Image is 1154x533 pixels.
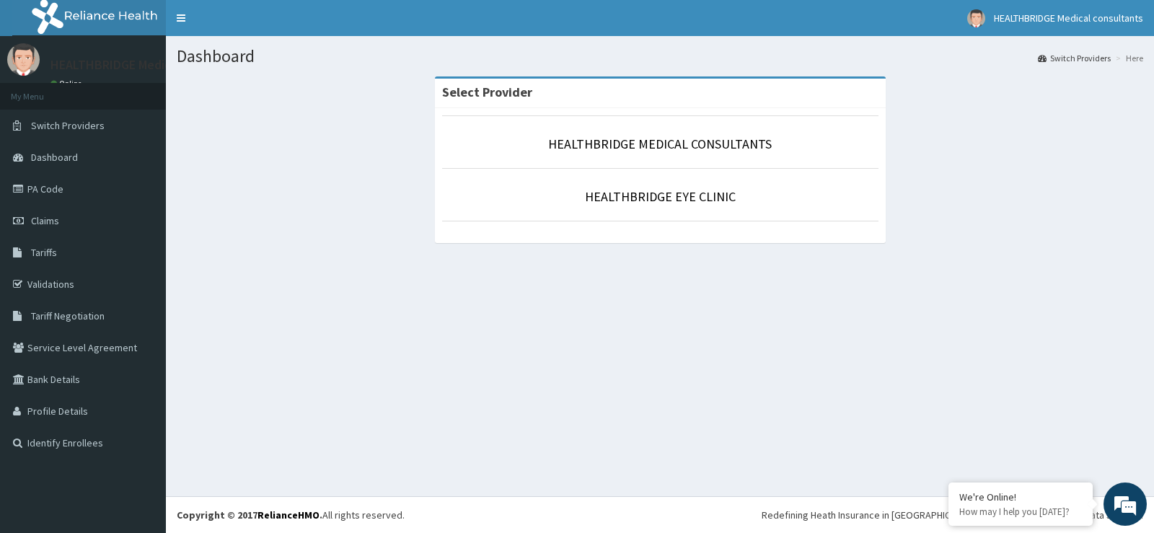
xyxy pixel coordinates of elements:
strong: Select Provider [442,84,532,100]
h1: Dashboard [177,47,1143,66]
a: Switch Providers [1038,52,1111,64]
span: Switch Providers [31,119,105,132]
img: User Image [7,43,40,76]
p: HEALTHBRIDGE Medical consultants [50,58,252,71]
a: HEALTHBRIDGE MEDICAL CONSULTANTS [548,136,772,152]
span: Tariffs [31,246,57,259]
span: HEALTHBRIDGE Medical consultants [994,12,1143,25]
footer: All rights reserved. [166,496,1154,533]
span: Dashboard [31,151,78,164]
img: User Image [967,9,985,27]
span: Tariff Negotiation [31,309,105,322]
p: How may I help you today? [959,506,1082,518]
div: Redefining Heath Insurance in [GEOGRAPHIC_DATA] using Telemedicine and Data Science! [762,508,1143,522]
span: Claims [31,214,59,227]
strong: Copyright © 2017 . [177,508,322,521]
li: Here [1112,52,1143,64]
a: HEALTHBRIDGE EYE CLINIC [585,188,736,205]
div: We're Online! [959,490,1082,503]
a: RelianceHMO [257,508,320,521]
a: Online [50,79,85,89]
